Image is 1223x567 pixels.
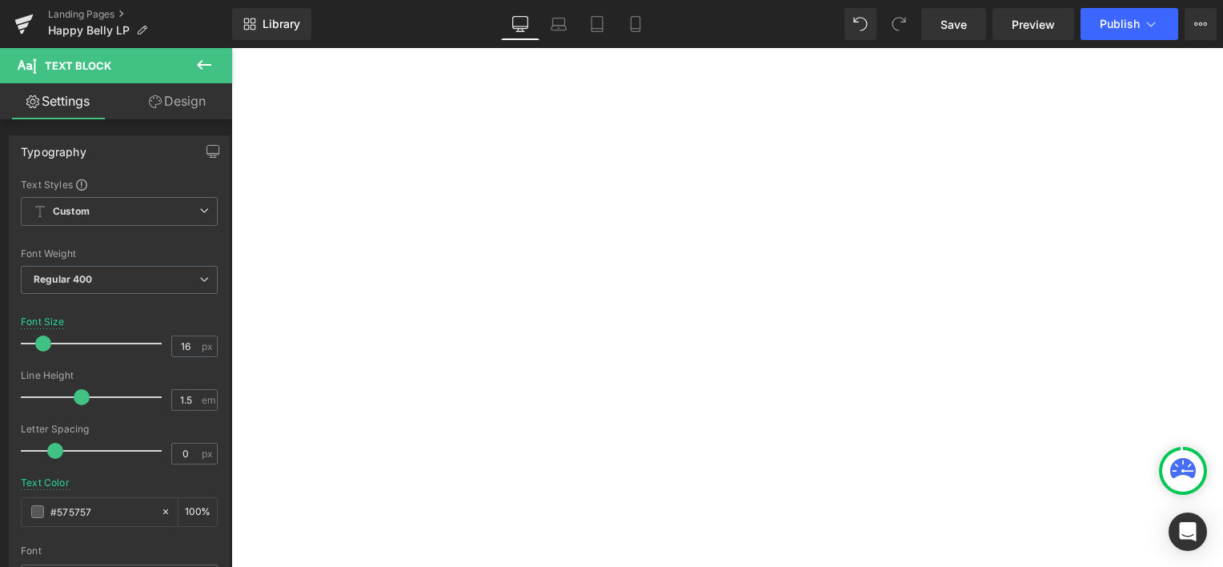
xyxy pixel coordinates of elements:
span: Library [263,17,300,31]
a: Preview [992,8,1074,40]
a: Laptop [539,8,578,40]
div: % [178,498,217,526]
div: Font Size [21,316,65,328]
a: Design [119,83,235,119]
div: Text Styles [21,178,218,191]
span: px [202,341,215,352]
div: Open Intercom Messenger [1169,513,1207,551]
span: Happy Belly LP [48,24,130,37]
span: Preview [1012,16,1055,33]
a: Tablet [578,8,616,40]
span: Publish [1100,18,1140,30]
div: Letter Spacing [21,424,218,435]
div: Line Height [21,370,218,381]
div: Typography [21,136,86,159]
input: Color [50,503,153,521]
span: Text Block [45,59,111,72]
span: Save [940,16,967,33]
span: px [202,448,215,459]
div: Font [21,545,218,557]
div: Font Weight [21,248,218,259]
b: Regular 400 [34,273,93,285]
div: Text Color [21,477,70,489]
b: Custom [53,205,90,219]
button: More [1185,8,1217,40]
button: Undo [844,8,876,40]
a: Landing Pages [48,8,232,21]
span: em [202,395,215,405]
button: Publish [1081,8,1178,40]
button: Redo [883,8,915,40]
a: Desktop [501,8,539,40]
a: New Library [232,8,311,40]
a: Mobile [616,8,655,40]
